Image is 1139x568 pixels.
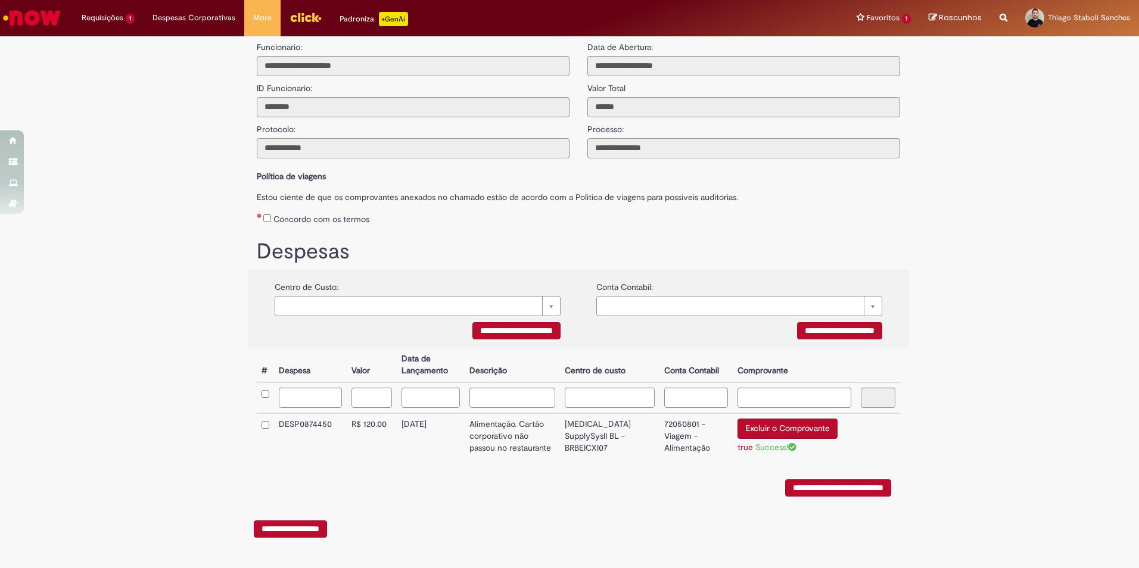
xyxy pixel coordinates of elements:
img: click_logo_yellow_360x200.png [290,8,322,26]
img: ServiceNow [1,6,63,30]
th: # [257,348,274,382]
td: [DATE] [397,413,465,461]
td: DESP0874450 [274,413,347,461]
span: More [253,12,272,24]
th: Comprovante [733,348,856,382]
td: Excluir o Comprovante true Success! [733,413,856,461]
span: Despesas Corporativas [153,12,235,24]
td: 72050801 - Viagem - Alimentação [659,413,733,461]
span: Success! [755,442,796,452]
label: Centro de Custo: [275,275,338,293]
label: ID Funcionario: [257,76,312,94]
td: R$ 120.00 [347,413,397,461]
label: Conta Contabil: [596,275,653,293]
th: Despesa [274,348,347,382]
h1: Despesas [257,240,900,264]
span: 1 [126,14,135,24]
th: Data de Lançamento [397,348,465,382]
td: [MEDICAL_DATA] SupplySysII BL - BRBEICXI07 [560,413,660,461]
label: Data de Abertura: [587,41,653,53]
td: Alimentação. Cartão corporativo não passou no restaurante [465,413,560,461]
a: Rascunhos [929,13,982,24]
label: Estou ciente de que os comprovantes anexados no chamado estão de acordo com a Politica de viagens... [257,185,900,203]
th: Centro de custo [560,348,660,382]
div: Padroniza [340,12,408,26]
th: Conta Contabil [659,348,733,382]
span: Favoritos [867,12,900,24]
b: Política de viagens [257,171,326,182]
th: Valor [347,348,397,382]
button: Excluir o Comprovante [737,419,838,439]
span: Requisições [82,12,123,24]
a: Limpar campo {0} [596,296,882,316]
span: Rascunhos [939,12,982,23]
a: Limpar campo {0} [275,296,561,316]
label: Valor Total [587,76,625,94]
span: 1 [902,14,911,24]
label: Concordo com os termos [273,213,369,225]
span: Thiago Staboli Sanches [1048,13,1130,23]
label: Protocolo: [257,117,295,135]
label: Processo: [587,117,624,135]
a: true [737,442,753,452]
p: +GenAi [379,12,408,26]
label: Funcionario: [257,41,302,53]
th: Descrição [465,348,560,382]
